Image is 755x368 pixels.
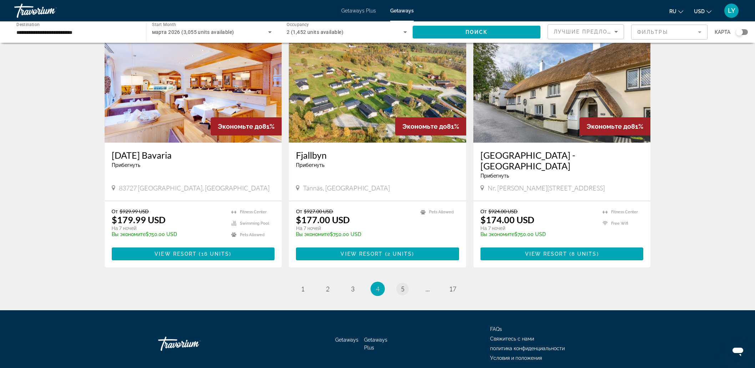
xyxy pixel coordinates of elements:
[390,8,414,14] a: Getaways
[303,184,390,192] span: Tännäs, [GEOGRAPHIC_DATA]
[480,208,487,214] span: От
[387,251,412,257] span: 2 units
[490,326,502,332] span: FAQs
[488,184,605,192] span: Nr. [PERSON_NAME][STREET_ADDRESS]
[490,346,565,351] a: политика конфиденциальности
[240,232,265,237] span: Pets Allowed
[694,9,705,14] span: USD
[112,214,166,225] p: $179.99 USD
[341,251,383,257] span: View Resort
[426,285,430,293] span: ...
[335,337,358,343] a: Getaways
[480,231,596,237] p: $750.00 USD
[402,123,447,130] span: Экономьте до
[296,214,350,225] p: $177.00 USD
[480,173,509,179] span: Прибегнуть
[112,208,118,214] span: От
[112,225,225,231] p: На 7 ночей
[112,231,225,237] p: $750.00 USD
[579,117,650,136] div: 81%
[525,251,567,257] span: View Resort
[296,162,324,168] span: Прибегнуть
[480,214,534,225] p: $174.00 USD
[155,251,197,257] span: View Resort
[105,282,651,296] nav: Pagination
[383,251,414,257] span: ( )
[240,221,269,226] span: Swimming Pool
[289,29,466,143] img: 1946E01X.jpg
[572,251,597,257] span: 8 units
[587,123,631,130] span: Экономьте до
[296,208,302,214] span: От
[218,123,262,130] span: Экономьте до
[287,22,309,27] span: Occupancy
[669,9,676,14] span: ru
[152,22,176,27] span: Start Month
[304,208,333,214] span: $927.00 USD
[401,285,404,293] span: 5
[715,27,730,37] span: карта
[611,210,638,214] span: Fitness Center
[490,355,542,361] a: Условия и положения
[449,285,456,293] span: 17
[554,29,630,35] span: Лучшие предложения
[14,1,86,20] a: Travorium
[364,337,387,351] a: Getaways Plus
[296,225,413,231] p: На 7 ночей
[726,339,749,362] iframe: Кнопка запуска окна обмена сообщениями
[211,117,282,136] div: 81%
[465,29,488,35] span: Поиск
[105,29,282,143] img: C815O01X.jpg
[376,285,379,293] span: 4
[488,208,518,214] span: $924.00 USD
[554,27,618,36] mat-select: Sort by
[722,3,741,18] button: User Menu
[631,24,708,40] button: Filter
[287,29,343,35] span: 2 (1,452 units available)
[112,162,140,168] span: Прибегнуть
[669,6,683,16] button: Change language
[152,29,234,35] span: марта 2026 (3,055 units available)
[112,231,146,237] span: Вы экономите
[611,221,628,226] span: Free Wifi
[490,336,534,342] a: Свяжитесь с нами
[413,26,541,39] button: Поиск
[480,247,644,260] button: View Resort(8 units)
[351,285,354,293] span: 3
[296,150,459,160] a: Fjallbyn
[341,8,376,14] a: Getaways Plus
[296,231,330,237] span: Вы экономите
[120,208,149,214] span: $929.99 USD
[395,117,466,136] div: 81%
[158,333,230,354] a: Travorium
[473,29,651,143] img: ii_wf21.jpg
[112,150,275,160] a: [DATE] Bavaria
[326,285,329,293] span: 2
[201,251,230,257] span: 16 units
[480,150,644,171] a: [GEOGRAPHIC_DATA] - [GEOGRAPHIC_DATA]
[694,6,711,16] button: Change currency
[119,184,270,192] span: 83727 [GEOGRAPHIC_DATA], [GEOGRAPHIC_DATA]
[480,225,596,231] p: На 7 ночей
[296,247,459,260] button: View Resort(2 units)
[112,247,275,260] button: View Resort(16 units)
[296,231,413,237] p: $750.00 USD
[480,231,514,237] span: Вы экономите
[429,210,454,214] span: Pets Allowed
[240,210,267,214] span: Fitness Center
[197,251,231,257] span: ( )
[301,285,304,293] span: 1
